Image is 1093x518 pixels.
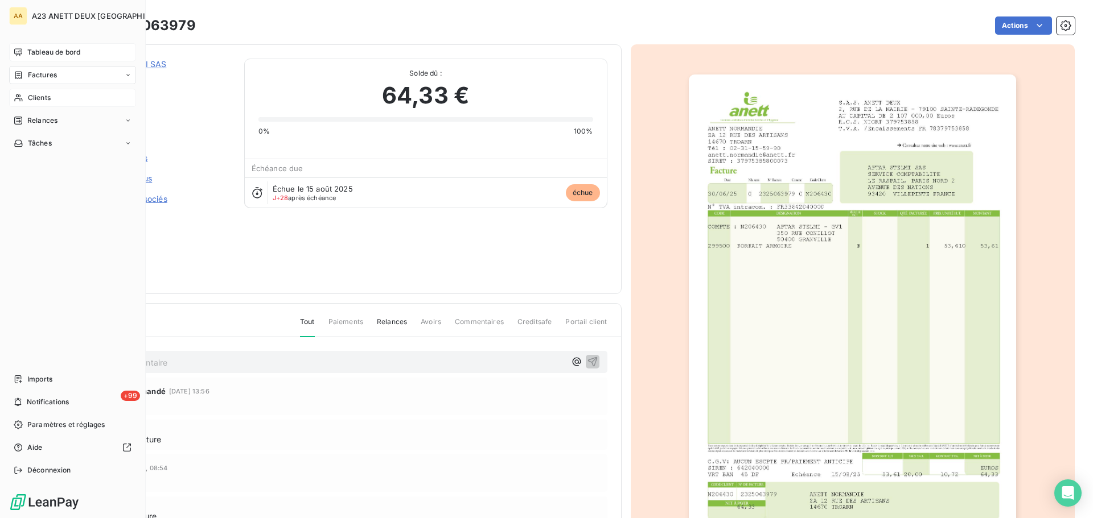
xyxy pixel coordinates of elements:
[28,138,52,148] span: Tâches
[9,7,27,25] div: AA
[27,47,80,57] span: Tableau de bord
[32,11,176,20] span: A23 ANETT DEUX [GEOGRAPHIC_DATA]
[273,194,289,202] span: J+28
[27,115,57,126] span: Relances
[273,184,353,193] span: Échue le 15 août 2025
[169,388,209,395] span: [DATE] 13:56
[382,78,469,113] span: 64,33 €
[995,16,1052,35] button: Actions
[517,317,552,336] span: Creditsafe
[27,397,69,407] span: Notifications
[106,15,196,36] h3: 2325063979
[565,317,607,336] span: Portail client
[574,126,593,136] span: 100%
[258,126,270,136] span: 0%
[252,164,303,173] span: Échéance due
[27,442,43,453] span: Aide
[1054,479,1082,507] div: Open Intercom Messenger
[455,317,504,336] span: Commentaires
[273,194,336,201] span: après échéance
[566,184,600,201] span: échue
[421,317,441,336] span: Avoirs
[9,493,80,511] img: Logo LeanPay
[28,70,57,80] span: Factures
[328,317,363,336] span: Paiements
[9,438,136,457] a: Aide
[27,465,71,475] span: Déconnexion
[121,391,140,401] span: +99
[89,72,231,81] span: C230206400
[28,93,51,103] span: Clients
[258,68,593,78] span: Solde dû :
[300,317,315,337] span: Tout
[27,420,105,430] span: Paramètres et réglages
[27,374,52,384] span: Imports
[377,317,407,336] span: Relances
